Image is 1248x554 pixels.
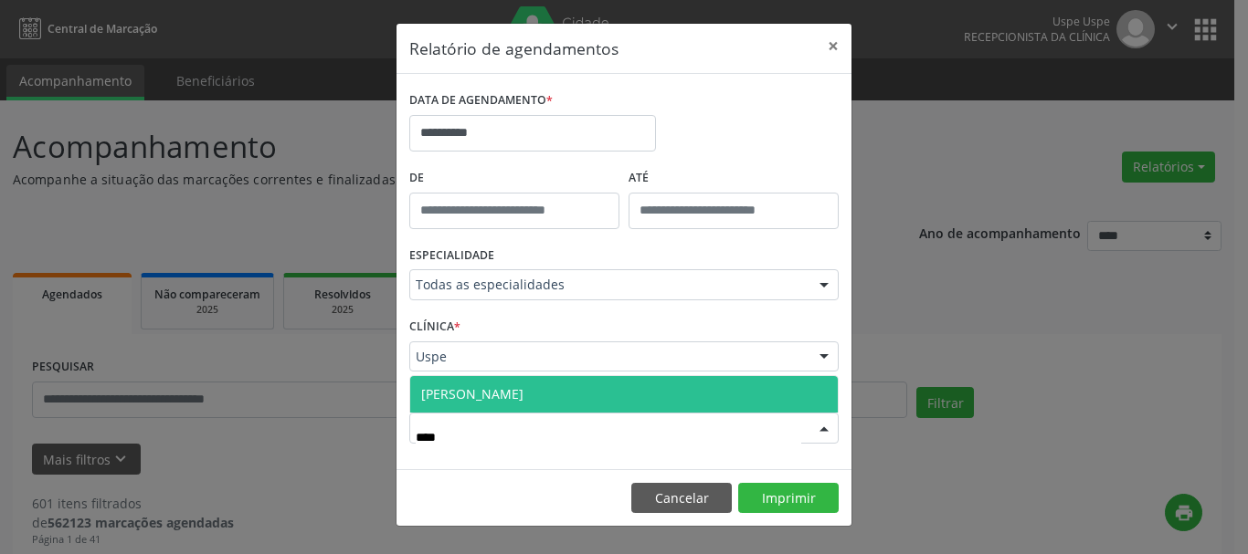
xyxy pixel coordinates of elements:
button: Cancelar [631,483,732,514]
label: ATÉ [629,164,839,193]
span: Todas as especialidades [416,276,801,294]
span: [PERSON_NAME] [421,385,524,402]
label: De [409,164,619,193]
label: CLÍNICA [409,313,460,341]
button: Close [815,24,851,68]
label: DATA DE AGENDAMENTO [409,87,553,115]
label: ESPECIALIDADE [409,242,494,270]
span: Uspe [416,348,801,366]
button: Imprimir [738,483,839,514]
h5: Relatório de agendamentos [409,37,619,60]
